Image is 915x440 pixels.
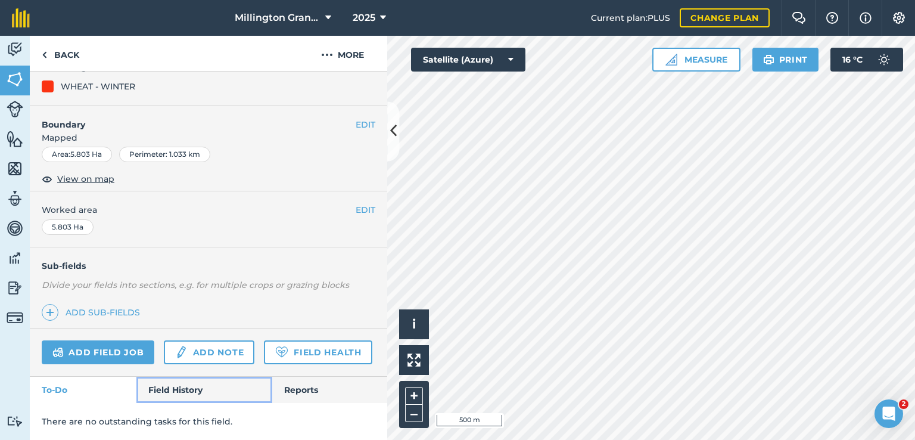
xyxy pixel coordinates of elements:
[42,147,112,162] div: Area : 5.803 Ha
[7,41,23,58] img: svg+xml;base64,PD94bWwgdmVyc2lvbj0iMS4wIiBlbmNvZGluZz0idXRmLTgiPz4KPCEtLSBHZW5lcmF0b3I6IEFkb2JlIE...
[30,106,356,131] h4: Boundary
[892,12,906,24] img: A cog icon
[42,203,375,216] span: Worked area
[792,12,806,24] img: Two speech bubbles overlapping with the left bubble in the forefront
[42,304,145,321] a: Add sub-fields
[680,8,770,27] a: Change plan
[61,80,135,93] div: WHEAT - WINTER
[57,172,114,185] span: View on map
[752,48,819,72] button: Print
[825,12,839,24] img: A question mark icon
[405,405,423,422] button: –
[136,377,272,403] a: Field History
[411,48,525,72] button: Satellite (Azure)
[652,48,740,72] button: Measure
[591,11,670,24] span: Current plan : PLUS
[763,52,774,67] img: svg+xml;base64,PHN2ZyB4bWxucz0iaHR0cDovL3d3dy53My5vcmcvMjAwMC9zdmciIHdpZHRoPSIxOSIgaGVpZ2h0PSIyNC...
[7,309,23,326] img: svg+xml;base64,PD94bWwgdmVyc2lvbj0iMS4wIiBlbmNvZGluZz0idXRmLTgiPz4KPCEtLSBHZW5lcmF0b3I6IEFkb2JlIE...
[7,279,23,297] img: svg+xml;base64,PD94bWwgdmVyc2lvbj0iMS4wIiBlbmNvZGluZz0idXRmLTgiPz4KPCEtLSBHZW5lcmF0b3I6IEFkb2JlIE...
[235,11,320,25] span: Millington Grange
[353,11,375,25] span: 2025
[42,172,52,186] img: svg+xml;base64,PHN2ZyB4bWxucz0iaHR0cDovL3d3dy53My5vcmcvMjAwMC9zdmciIHdpZHRoPSIxOCIgaGVpZ2h0PSIyNC...
[7,190,23,207] img: svg+xml;base64,PD94bWwgdmVyc2lvbj0iMS4wIiBlbmNvZGluZz0idXRmLTgiPz4KPCEtLSBHZW5lcmF0b3I6IEFkb2JlIE...
[42,340,154,364] a: Add field job
[264,340,372,364] a: Field Health
[119,147,210,162] div: Perimeter : 1.033 km
[405,387,423,405] button: +
[30,131,387,144] span: Mapped
[399,309,429,339] button: i
[7,70,23,88] img: svg+xml;base64,PHN2ZyB4bWxucz0iaHR0cDovL3d3dy53My5vcmcvMjAwMC9zdmciIHdpZHRoPSI1NiIgaGVpZ2h0PSI2MC...
[874,399,903,428] iframe: Intercom live chat
[665,54,677,66] img: Ruler icon
[7,249,23,267] img: svg+xml;base64,PD94bWwgdmVyc2lvbj0iMS4wIiBlbmNvZGluZz0idXRmLTgiPz4KPCEtLSBHZW5lcmF0b3I6IEFkb2JlIE...
[52,345,64,360] img: svg+xml;base64,PD94bWwgdmVyc2lvbj0iMS4wIiBlbmNvZGluZz0idXRmLTgiPz4KPCEtLSBHZW5lcmF0b3I6IEFkb2JlIE...
[298,36,387,71] button: More
[46,305,54,320] img: svg+xml;base64,PHN2ZyB4bWxucz0iaHR0cDovL3d3dy53My5vcmcvMjAwMC9zdmciIHdpZHRoPSIxNCIgaGVpZ2h0PSIyNC...
[12,8,30,27] img: fieldmargin Logo
[899,399,908,409] span: 2
[30,36,91,71] a: Back
[321,48,333,62] img: svg+xml;base64,PHN2ZyB4bWxucz0iaHR0cDovL3d3dy53My5vcmcvMjAwMC9zdmciIHdpZHRoPSIyMCIgaGVpZ2h0PSIyNC...
[356,203,375,216] button: EDIT
[356,118,375,131] button: EDIT
[42,415,375,428] p: There are no outstanding tasks for this field.
[42,280,349,290] em: Divide your fields into sections, e.g. for multiple crops or grazing blocks
[175,345,188,360] img: svg+xml;base64,PD94bWwgdmVyc2lvbj0iMS4wIiBlbmNvZGluZz0idXRmLTgiPz4KPCEtLSBHZW5lcmF0b3I6IEFkb2JlIE...
[42,172,114,186] button: View on map
[407,354,421,367] img: Four arrows, one pointing top left, one top right, one bottom right and the last bottom left
[7,160,23,178] img: svg+xml;base64,PHN2ZyB4bWxucz0iaHR0cDovL3d3dy53My5vcmcvMjAwMC9zdmciIHdpZHRoPSI1NiIgaGVpZ2h0PSI2MC...
[30,377,136,403] a: To-Do
[872,48,896,72] img: svg+xml;base64,PD94bWwgdmVyc2lvbj0iMS4wIiBlbmNvZGluZz0idXRmLTgiPz4KPCEtLSBHZW5lcmF0b3I6IEFkb2JlIE...
[7,219,23,237] img: svg+xml;base64,PD94bWwgdmVyc2lvbj0iMS4wIiBlbmNvZGluZz0idXRmLTgiPz4KPCEtLSBHZW5lcmF0b3I6IEFkb2JlIE...
[30,259,387,272] h4: Sub-fields
[830,48,903,72] button: 16 °C
[42,219,94,235] div: 5.803 Ha
[412,317,416,331] span: i
[7,101,23,117] img: svg+xml;base64,PD94bWwgdmVyc2lvbj0iMS4wIiBlbmNvZGluZz0idXRmLTgiPz4KPCEtLSBHZW5lcmF0b3I6IEFkb2JlIE...
[860,11,872,25] img: svg+xml;base64,PHN2ZyB4bWxucz0iaHR0cDovL3d3dy53My5vcmcvMjAwMC9zdmciIHdpZHRoPSIxNyIgaGVpZ2h0PSIxNy...
[272,377,387,403] a: Reports
[7,416,23,427] img: svg+xml;base64,PD94bWwgdmVyc2lvbj0iMS4wIiBlbmNvZGluZz0idXRmLTgiPz4KPCEtLSBHZW5lcmF0b3I6IEFkb2JlIE...
[842,48,863,72] span: 16 ° C
[42,48,47,62] img: svg+xml;base64,PHN2ZyB4bWxucz0iaHR0cDovL3d3dy53My5vcmcvMjAwMC9zdmciIHdpZHRoPSI5IiBoZWlnaHQ9IjI0Ii...
[164,340,254,364] a: Add note
[7,130,23,148] img: svg+xml;base64,PHN2ZyB4bWxucz0iaHR0cDovL3d3dy53My5vcmcvMjAwMC9zdmciIHdpZHRoPSI1NiIgaGVpZ2h0PSI2MC...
